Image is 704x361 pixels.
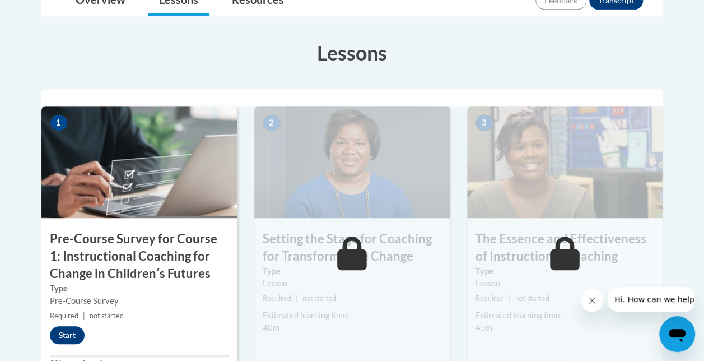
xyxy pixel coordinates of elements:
span: Required [50,312,78,320]
iframe: Button to launch messaging window [659,316,695,352]
span: 45m [475,323,492,332]
span: 3 [475,114,493,131]
span: Hi. How can we help? [7,8,91,17]
img: Course Image [41,106,237,218]
label: Type [263,265,442,277]
span: | [83,312,85,320]
div: Lesson [263,277,442,290]
h3: The Essence and Effectiveness of Instructional Coaching [467,230,663,265]
h3: Setting the Stage for Coaching for Transformative Change [254,230,450,265]
label: Type [475,265,655,277]
div: Estimated learning time: [263,309,442,322]
div: Lesson [475,277,655,290]
span: 1 [50,114,68,131]
span: Required [475,294,504,303]
span: not started [90,312,124,320]
img: Course Image [467,106,663,218]
label: Type [50,283,229,295]
span: not started [515,294,549,303]
iframe: Close message [581,289,603,312]
div: Estimated learning time: [475,309,655,322]
h3: Pre-Course Survey for Course 1: Instructional Coaching for Change in Childrenʹs Futures [41,230,237,282]
h3: Lessons [41,39,663,67]
iframe: Message from company [608,287,695,312]
span: | [296,294,298,303]
span: | [509,294,511,303]
img: Course Image [254,106,450,218]
span: not started [302,294,337,303]
button: Start [50,326,85,344]
div: Pre-Course Survey [50,295,229,307]
span: 2 [263,114,281,131]
span: 40m [263,323,279,332]
span: Required [263,294,291,303]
